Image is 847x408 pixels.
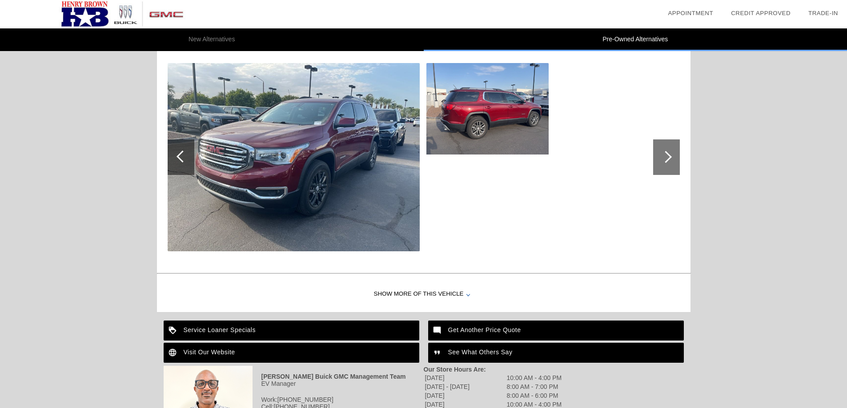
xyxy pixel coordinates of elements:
td: 8:00 AM - 7:00 PM [506,383,562,391]
strong: [PERSON_NAME] Buick GMC Management Team [261,373,406,380]
div: Show More of this Vehicle [157,277,690,312]
span: [PHONE_NUMBER] [277,396,333,403]
a: Service Loaner Specials [164,321,419,341]
a: Visit Our Website [164,343,419,363]
td: [DATE] - [DATE] [425,383,506,391]
a: Credit Approved [731,10,791,16]
td: [DATE] [425,374,506,382]
a: Trade-In [808,10,838,16]
div: EV Manager [164,380,424,387]
img: ic_language_white_24dp_2x.png [164,343,184,363]
td: 8:00 AM - 6:00 PM [506,392,562,400]
div: Work: [164,396,424,403]
img: 1.jpg [168,63,420,251]
img: ic_mode_comment_white_24dp_2x.png [428,321,448,341]
a: Appointment [668,10,713,16]
a: Get Another Price Quote [428,321,684,341]
img: ic_loyalty_white_24dp_2x.png [164,321,184,341]
img: 2.jpg [426,63,549,154]
a: See What Others Say [428,343,684,363]
img: ic_format_quote_white_24dp_2x.png [428,343,448,363]
td: 10:00 AM - 4:00 PM [506,374,562,382]
td: [DATE] [425,392,506,400]
strong: Our Store Hours Are: [424,366,486,373]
